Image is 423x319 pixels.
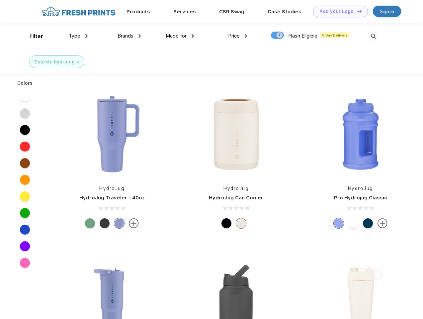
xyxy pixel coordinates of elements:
img: fo%20logo%202.webp [40,6,118,17]
div: Navy [363,218,373,228]
img: dropdown.png [192,34,194,38]
div: Black [221,218,231,228]
img: desktop_search.svg [368,31,379,42]
div: Search: hydrojug [34,58,75,65]
img: more.svg [378,218,387,228]
a: HydroJug [223,186,249,191]
a: Products [127,9,150,15]
img: dropdown.png [85,34,88,38]
img: func=resize&h=266 [68,90,156,178]
div: Cream [236,218,246,228]
img: func=resize&h=266 [192,90,280,178]
a: HydroJug [99,186,125,191]
a: Pro Hydrojug Classic [334,195,387,201]
div: Hyper Blue [334,218,344,228]
span: 5 Day Delivery [320,32,350,38]
img: dropdown.png [138,34,141,38]
img: func=resize&h=266 [316,90,405,178]
span: Price [228,33,240,39]
img: more.svg [129,218,139,228]
img: filter_cancel.svg [77,61,79,63]
div: Black [100,218,110,228]
a: Sign in [373,6,401,17]
div: Sign in [380,8,394,15]
div: Add your Logo [319,9,354,14]
img: dropdown.png [245,34,247,38]
div: White [348,218,358,228]
span: Type [69,33,80,39]
a: HydroJug Traveler - 40oz [79,195,145,201]
a: HydroJug Can Cooler [209,195,263,201]
div: Peri [114,218,124,228]
div: Sage [85,218,95,228]
a: HydroJug [348,186,373,191]
div: Colors [12,80,38,87]
span: Flash Eligible [288,33,317,39]
img: DT [357,9,362,13]
div: Filter [30,33,43,40]
span: Made for [166,33,187,39]
span: Brands [118,33,133,39]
